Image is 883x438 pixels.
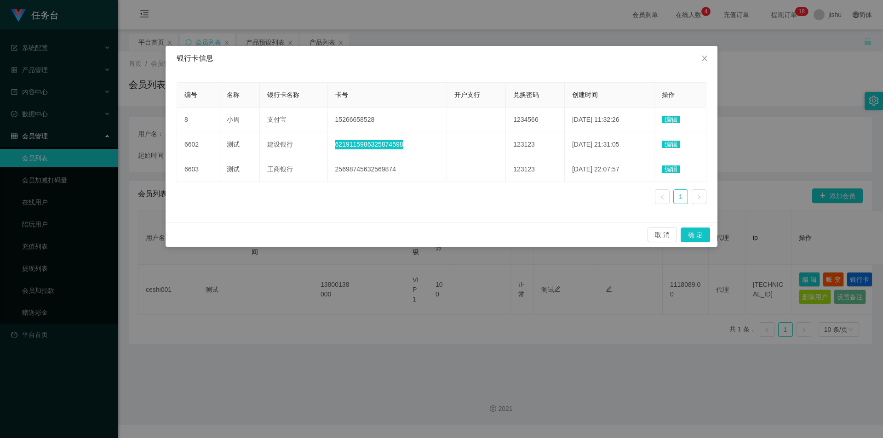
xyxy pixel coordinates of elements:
[692,189,706,204] li: 下一页
[662,91,675,98] span: 操作
[565,108,654,132] td: [DATE] 11:32:26
[681,228,710,242] button: 确 定
[177,157,219,182] td: 6603
[513,91,539,98] span: 兑换密码
[177,53,706,63] div: 银行卡信息
[648,228,677,242] button: 取 消
[696,194,702,200] i: 图标: right
[267,165,293,173] span: 工商银行
[659,194,665,200] i: 图标: left
[662,141,680,148] span: 编辑
[673,189,688,204] li: 1
[662,116,680,123] span: 编辑
[267,116,287,123] span: 支付宝
[177,108,219,132] td: 8
[267,91,299,98] span: 银行卡名称
[701,55,708,62] i: 图标: close
[674,190,688,204] a: 1
[572,91,598,98] span: 创建时间
[227,116,240,123] span: 小周
[267,141,293,148] span: 建设银行
[513,165,535,173] span: 123123
[565,157,654,182] td: [DATE] 22:07:57
[513,141,535,148] span: 123123
[184,91,197,98] span: 编号
[454,91,480,98] span: 开户支行
[692,46,717,72] button: Close
[335,116,375,123] span: 15266658528
[335,91,348,98] span: 卡号
[513,116,539,123] span: 1234566
[565,132,654,157] td: [DATE] 21:31:05
[227,141,240,148] span: 测试
[335,165,396,173] span: 25698745632569874
[227,91,240,98] span: 名称
[335,141,403,148] span: 6219115986325874598
[662,165,680,173] span: 编辑
[655,189,670,204] li: 上一页
[227,165,240,173] span: 测试
[177,132,219,157] td: 6602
